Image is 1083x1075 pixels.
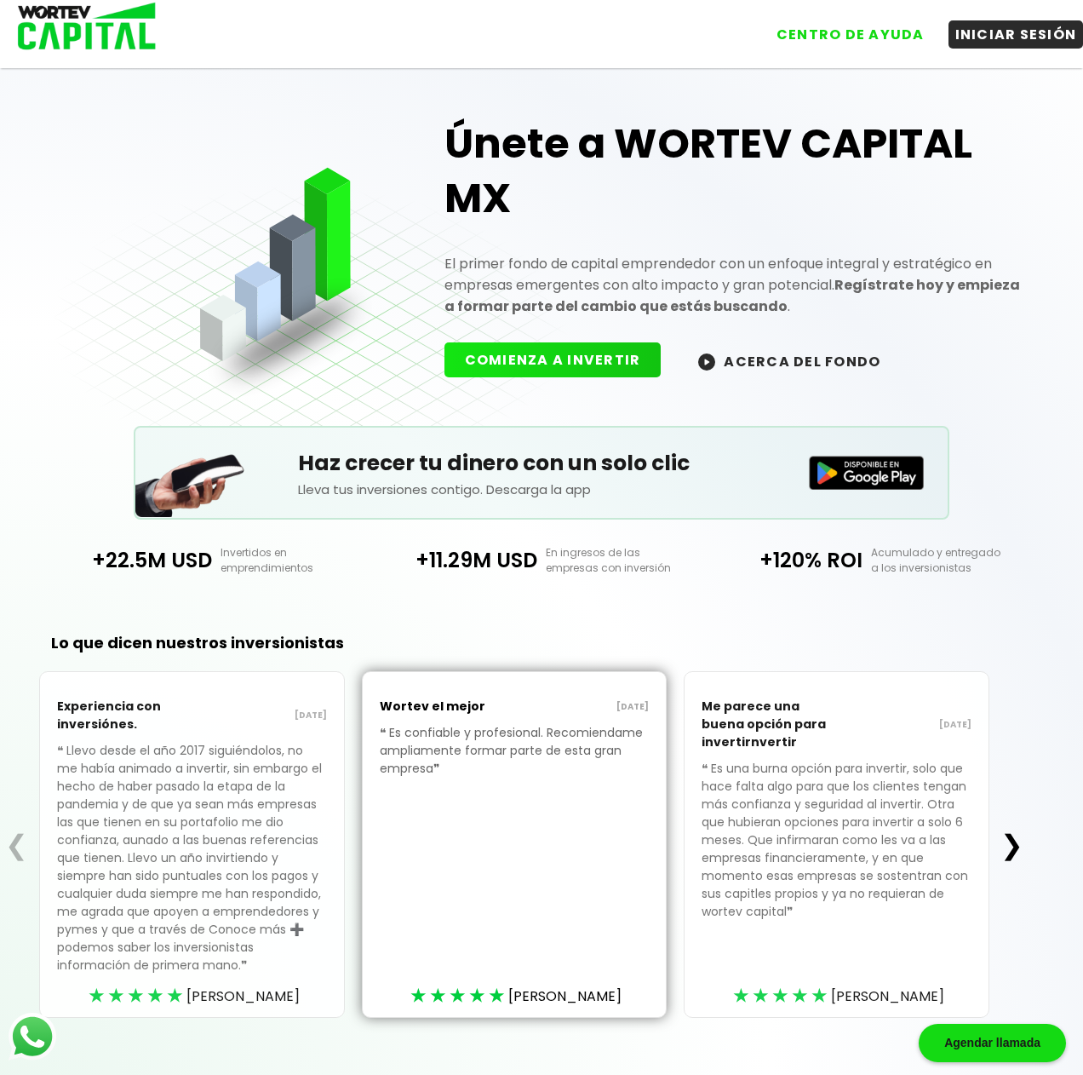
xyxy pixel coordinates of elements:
p: Es confiable y profesional. Recomiendame ampliamente formar parte de esta gran empresa [380,724,650,803]
span: [PERSON_NAME] [508,986,622,1007]
span: ❞ [433,760,443,777]
h1: Únete a WORTEV CAPITAL MX [444,117,1029,226]
span: [PERSON_NAME] [831,986,944,1007]
span: ❞ [787,903,796,920]
img: Disponible en Google Play [809,456,925,490]
button: CENTRO DE AYUDA [770,20,931,49]
span: ❞ [241,957,250,974]
p: Llevo desde el año 2017 siguiéndolos, no me había animado a invertir, sin embargo el hecho de hab... [57,742,327,1000]
p: Lleva tus inversiones contigo. Descarga la app [298,480,785,499]
p: Invertidos en emprendimientos [212,545,379,576]
p: +120% ROI [704,545,862,575]
p: [DATE] [192,709,327,722]
button: ACERCA DEL FONDO [678,342,901,379]
div: ★★★★★ [733,983,831,1009]
p: El primer fondo de capital emprendedor con un enfoque integral y estratégico en empresas emergent... [444,253,1029,317]
p: Me parece una buena opción para invertirnvertir [702,689,836,760]
span: ❝ [702,760,711,777]
span: [PERSON_NAME] [186,986,300,1007]
div: Agendar llamada [919,1024,1066,1062]
button: ❯ [995,828,1029,862]
span: ❝ [57,742,66,759]
p: +11.29M USD [379,545,537,575]
p: Acumulado y entregado a los inversionistas [862,545,1029,576]
p: [DATE] [514,700,649,714]
p: Experiencia con inversiónes. [57,689,192,742]
p: Es una burna opción para invertir, solo que hace falta algo para que los clientes tengan más conf... [702,760,971,946]
p: +22.5M USD [54,545,213,575]
p: En ingresos de las empresas con inversión [537,545,704,576]
img: Teléfono [135,433,246,517]
div: ★★★★★ [89,983,186,1009]
img: logos_whatsapp-icon.242b2217.svg [9,1013,56,1061]
button: COMIENZA A INVERTIR [444,342,662,377]
a: COMIENZA A INVERTIR [444,350,679,370]
p: [DATE] [837,718,971,732]
img: wortev-capital-acerca-del-fondo [698,354,715,371]
h5: Haz crecer tu dinero con un solo clic [298,447,785,480]
div: ★★★★★ [410,983,508,1009]
strong: Regístrate hoy y empieza a formar parte del cambio que estás buscando [444,275,1020,316]
p: Wortev el mejor [380,689,514,724]
a: CENTRO DE AYUDA [753,8,931,49]
span: ❝ [380,724,389,741]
